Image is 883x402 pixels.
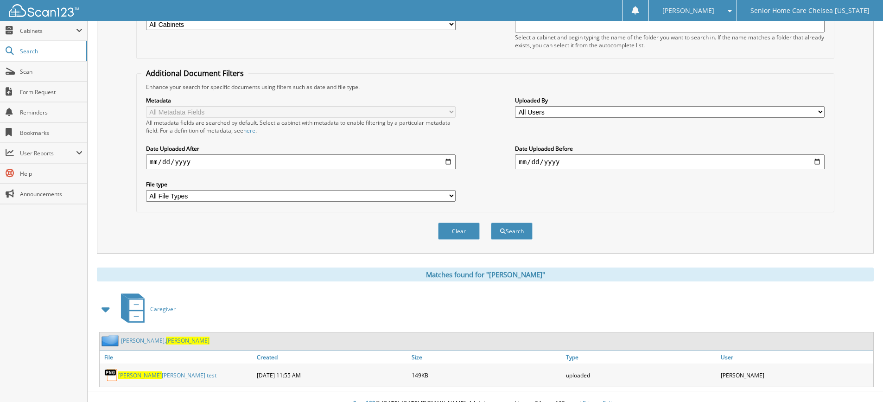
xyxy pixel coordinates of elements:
[515,33,825,49] div: Select a cabinet and begin typing the name of the folder you want to search in. If the name match...
[141,68,248,78] legend: Additional Document Filters
[150,305,176,313] span: Caregiver
[564,366,718,384] div: uploaded
[20,190,83,198] span: Announcements
[97,268,874,281] div: Matches found for "[PERSON_NAME]"
[166,337,210,345] span: [PERSON_NAME]
[254,366,409,384] div: [DATE] 11:55 AM
[515,145,825,153] label: Date Uploaded Before
[104,368,118,382] img: PNG.png
[20,129,83,137] span: Bookmarks
[20,170,83,178] span: Help
[20,149,76,157] span: User Reports
[243,127,255,134] a: here
[564,351,718,364] a: Type
[718,366,873,384] div: [PERSON_NAME]
[718,351,873,364] a: User
[20,47,81,55] span: Search
[20,68,83,76] span: Scan
[20,88,83,96] span: Form Request
[662,8,714,13] span: [PERSON_NAME]
[118,371,162,379] span: [PERSON_NAME]
[837,357,883,402] iframe: Chat Widget
[146,96,456,104] label: Metadata
[146,154,456,169] input: start
[141,83,829,91] div: Enhance your search for specific documents using filters such as date and file type.
[102,335,121,346] img: folder2.png
[9,4,79,17] img: scan123-logo-white.svg
[118,371,216,379] a: [PERSON_NAME][PERSON_NAME] test
[146,119,456,134] div: All metadata fields are searched by default. Select a cabinet with metadata to enable filtering b...
[20,108,83,116] span: Reminders
[438,223,480,240] button: Clear
[20,27,76,35] span: Cabinets
[491,223,533,240] button: Search
[515,154,825,169] input: end
[121,337,210,345] a: [PERSON_NAME],[PERSON_NAME]
[750,8,870,13] span: Senior Home Care Chelsea [US_STATE]
[515,96,825,104] label: Uploaded By
[115,291,176,327] a: Caregiver
[100,351,254,364] a: File
[409,366,564,384] div: 149KB
[146,180,456,188] label: File type
[409,351,564,364] a: Size
[254,351,409,364] a: Created
[146,145,456,153] label: Date Uploaded After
